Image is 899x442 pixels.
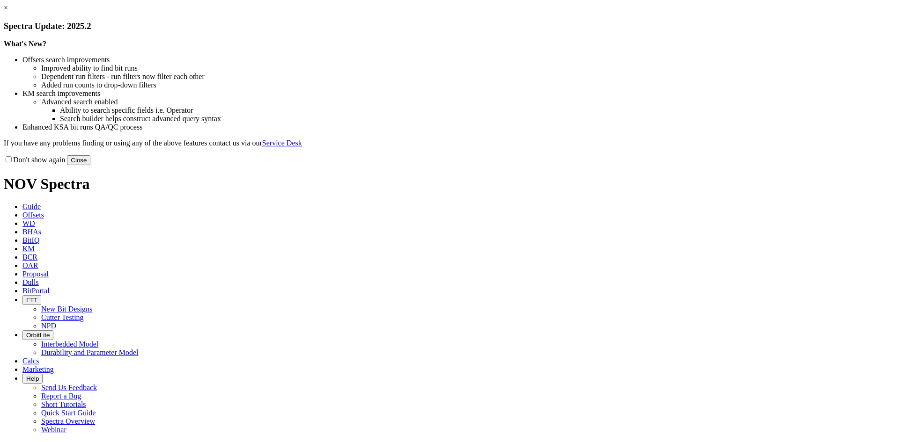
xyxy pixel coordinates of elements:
span: Guide [22,203,41,210]
a: New Bit Designs [41,305,92,313]
span: Marketing [22,365,54,373]
span: Dulls [22,278,39,286]
strong: What's New? [4,40,46,48]
li: Improved ability to find bit runs [41,64,895,72]
span: FTT [26,297,37,304]
label: Don't show again [4,156,65,164]
a: Webinar [41,426,66,434]
span: BitPortal [22,287,50,295]
button: Close [67,155,90,165]
p: If you have any problems finding or using any of the above features contact us via our [4,139,895,147]
span: Offsets [22,211,44,219]
span: Proposal [22,270,49,278]
a: Durability and Parameter Model [41,348,139,356]
span: OrbitLite [26,332,50,339]
a: × [4,4,8,12]
span: BCR [22,253,37,261]
span: WD [22,219,35,227]
li: Added run counts to drop-down filters [41,81,895,89]
li: Ability to search specific fields i.e. Operator [60,106,895,115]
a: Service Desk [262,139,302,147]
a: Interbedded Model [41,340,98,348]
a: Quick Start Guide [41,409,96,417]
li: KM search improvements [22,89,895,98]
h3: Spectra Update: 2025.2 [4,21,895,31]
span: Help [26,375,39,382]
a: Cutter Testing [41,313,84,321]
h1: NOV Spectra [4,175,895,193]
a: Report a Bug [41,392,81,400]
input: Don't show again [6,156,12,162]
li: Enhanced KSA bit runs QA/QC process [22,123,895,131]
li: Search builder helps construct advanced query syntax [60,115,895,123]
span: BitIQ [22,236,39,244]
a: NPD [41,322,56,330]
a: Short Tutorials [41,400,86,408]
span: KM [22,245,35,253]
li: Advanced search enabled [41,98,895,106]
li: Dependent run filters - run filters now filter each other [41,72,895,81]
a: Spectra Overview [41,417,95,425]
span: OAR [22,261,38,269]
span: Calcs [22,357,39,365]
a: Send Us Feedback [41,384,97,391]
span: BHAs [22,228,41,236]
li: Offsets search improvements [22,56,895,64]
